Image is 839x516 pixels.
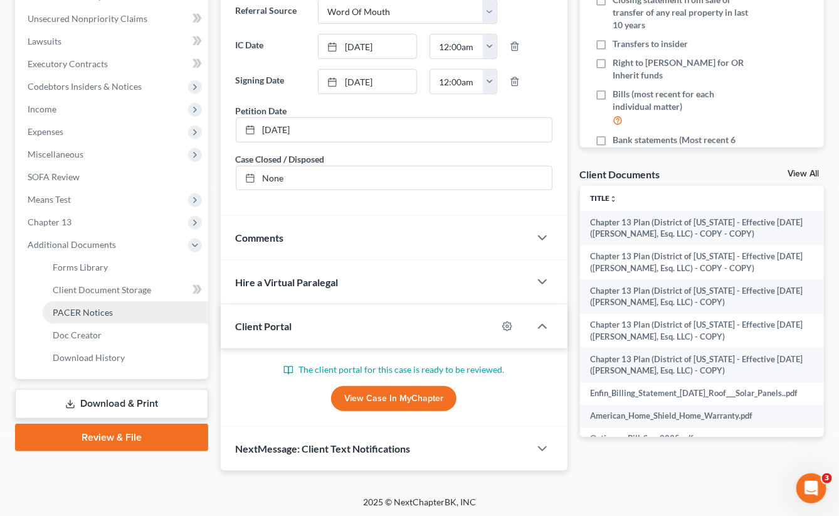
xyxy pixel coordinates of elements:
[43,324,208,347] a: Doc Creator
[28,194,71,205] span: Means Test
[796,473,826,503] iframe: Intercom live chat
[236,363,552,376] p: The client portal for this case is ready to be reviewed.
[53,307,113,318] span: PACER Notices
[28,104,56,114] span: Income
[331,386,456,411] a: View Case in MyChapter
[236,320,292,332] span: Client Portal
[613,56,752,82] span: Right to [PERSON_NAME] for OR Inherit funds
[53,284,151,295] span: Client Document Storage
[580,314,838,348] td: Chapter 13 Plan (District of [US_STATE] - Effective [DATE] ([PERSON_NAME], Esq. LLC) - COPY)
[43,301,208,324] a: PACER Notices
[580,211,838,245] td: Chapter 13 Plan (District of [US_STATE] - Effective [DATE] ([PERSON_NAME], Esq. LLC) - COPY - COPY)
[613,38,688,50] span: Transfers to insider
[319,35,417,58] a: [DATE]
[15,389,208,419] a: Download & Print
[28,13,147,24] span: Unsecured Nonpriority Claims
[28,36,61,46] span: Lawsuits
[53,262,108,272] span: Forms Library
[613,134,752,159] span: Bank statements (Most recent 6 months)
[613,88,752,113] span: Bills (most recent for each individual matter)
[788,169,819,178] a: View All
[236,153,325,166] div: Case Closed / Disposed
[236,276,339,288] span: Hire a Virtual Paralegal
[43,279,208,301] a: Client Document Storage
[28,58,108,69] span: Executory Contracts
[580,279,838,314] td: Chapter 13 Plan (District of [US_STATE] - Effective [DATE] ([PERSON_NAME], Esq. LLC) - COPY)
[236,232,284,244] span: Comments
[236,166,552,190] a: None
[590,193,617,203] a: Titleunfold_more
[236,118,552,142] a: [DATE]
[430,70,483,94] input: -- : --
[580,405,838,427] td: American_Home_Shield_Home_Warranty.pdf
[580,348,838,382] td: Chapter 13 Plan (District of [US_STATE] - Effective [DATE] ([PERSON_NAME], Esq. LLC) - COPY)
[28,81,142,92] span: Codebtors Insiders & Notices
[822,473,832,483] span: 3
[18,166,208,188] a: SOFA Review
[609,195,617,203] i: unfold_more
[236,443,411,454] span: NextMessage: Client Text Notifications
[18,8,208,30] a: Unsecured Nonpriority Claims
[580,245,838,279] td: Chapter 13 Plan (District of [US_STATE] - Effective [DATE] ([PERSON_NAME], Esq. LLC) - COPY - COPY)
[53,352,125,363] span: Download History
[236,104,287,117] div: Petition Date
[28,239,116,250] span: Additional Documents
[15,424,208,451] a: Review & File
[28,217,71,227] span: Chapter 13
[580,168,660,181] div: Client Documents
[28,126,63,137] span: Expenses
[18,30,208,53] a: Lawsuits
[28,149,83,159] span: Miscellaneous
[43,347,208,369] a: Download History
[230,34,312,59] label: IC Date
[430,35,483,58] input: -- : --
[53,330,102,340] span: Doc Creator
[319,70,417,94] a: [DATE]
[28,171,80,182] span: SOFA Review
[43,256,208,279] a: Forms Library
[18,53,208,75] a: Executory Contracts
[580,382,838,405] td: Enfin_Billing_Statement_[DATE]_Roof___Solar_Panels..pdf
[230,69,312,94] label: Signing Date
[580,427,838,450] td: Optimum_Bill_Sep_2025.pdf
